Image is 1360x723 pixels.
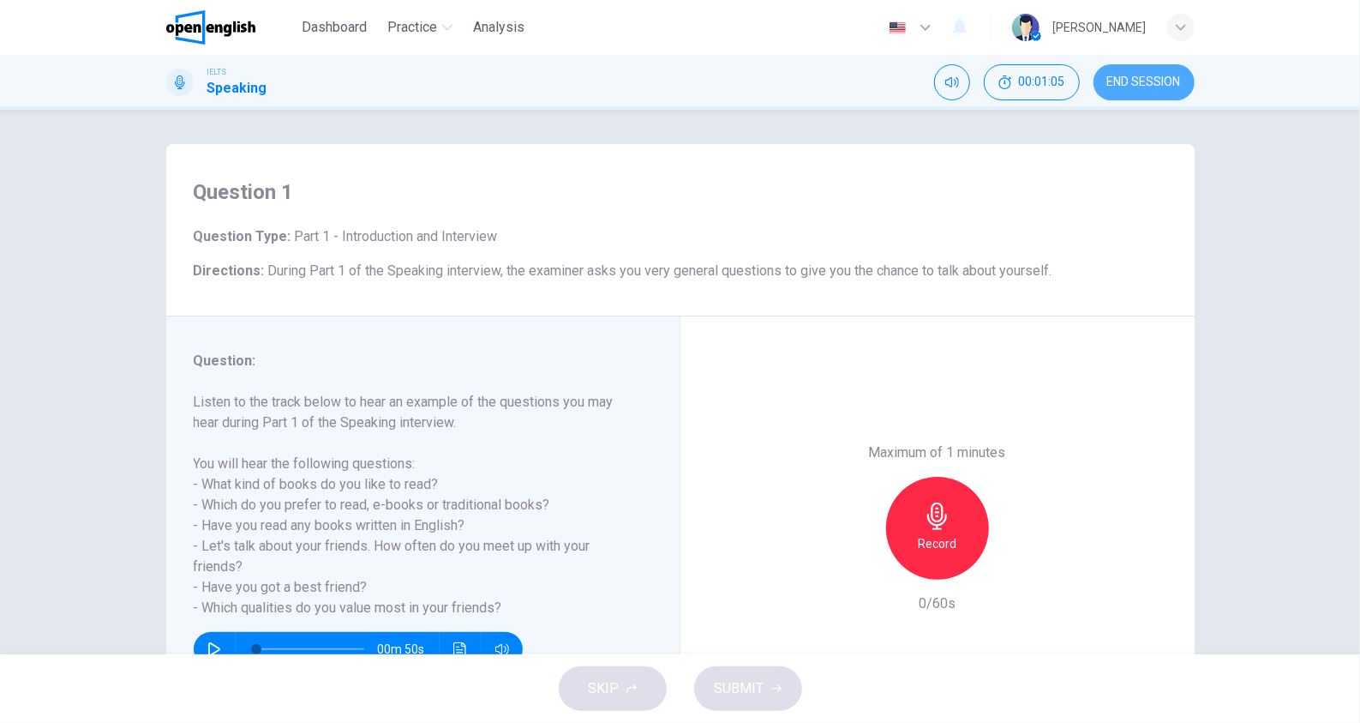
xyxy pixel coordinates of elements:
span: Dashboard [302,17,367,38]
div: [PERSON_NAME] [1053,17,1147,38]
button: END SESSION [1093,64,1195,100]
h6: Record [918,533,956,554]
button: Click to see the audio transcription [446,632,474,666]
button: Record [886,477,989,580]
div: Mute [934,64,970,100]
a: OpenEnglish logo [166,10,296,45]
h6: Listen to the track below to hear an example of the questions you may hear during Part 1 of the S... [194,392,632,618]
span: Practice [387,17,437,38]
span: 00m 50s [378,632,439,666]
h6: Question : [194,351,632,371]
img: en [887,21,908,34]
button: Analysis [466,12,531,43]
h1: Speaking [207,78,267,99]
button: Practice [380,12,459,43]
span: 00:01:05 [1019,75,1065,89]
button: 00:01:05 [984,64,1080,100]
img: Profile picture [1012,14,1039,41]
div: Hide [984,64,1080,100]
h4: Question 1 [194,178,1167,206]
h6: 0/60s [919,593,956,614]
span: END SESSION [1107,75,1181,89]
button: Dashboard [295,12,374,43]
span: IELTS [207,66,227,78]
img: OpenEnglish logo [166,10,256,45]
h6: Question Type : [194,226,1167,247]
span: Part 1 - Introduction and Interview [291,228,498,244]
h6: Directions : [194,261,1167,281]
span: During Part 1 of the Speaking interview, the examiner asks you very general questions to give you... [268,262,1052,279]
span: Analysis [473,17,524,38]
h6: Maximum of 1 minutes [869,443,1006,463]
